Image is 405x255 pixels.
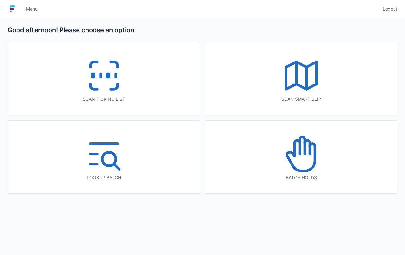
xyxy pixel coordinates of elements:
[21,174,187,181] div: Lookup batch
[8,120,200,194] a: Lookup batch
[8,42,200,115] a: Scan picking list
[218,96,384,102] div: Scan smart slip
[8,4,17,14] img: logo-small.jpg
[26,6,38,12] span: Menu
[379,3,397,15] a: Logout
[218,174,384,181] div: Batch holds
[205,120,397,194] a: Batch holds
[22,3,41,15] a: Menu
[383,6,397,12] span: Logout
[205,42,397,115] a: Scan smart slip
[8,25,397,34] h2: Good afternoon! Please choose an option
[21,96,187,102] div: Scan picking list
